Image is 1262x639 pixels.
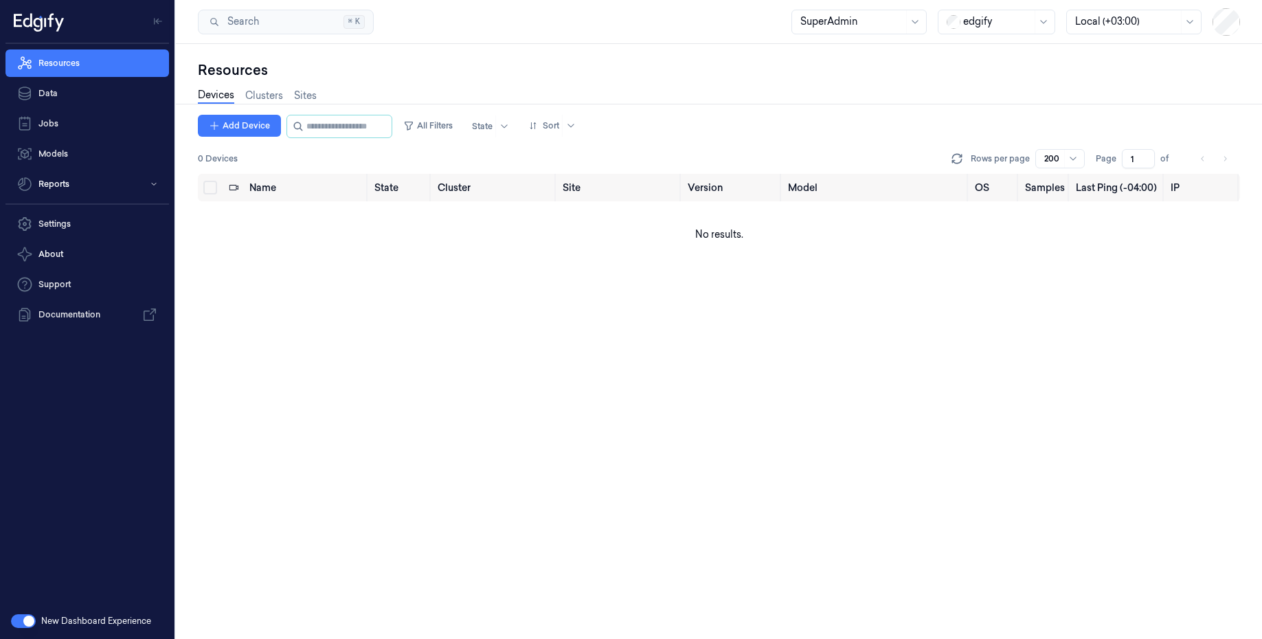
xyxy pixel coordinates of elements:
[5,49,169,77] a: Resources
[5,240,169,268] button: About
[198,115,281,137] button: Add Device
[782,174,969,201] th: Model
[1193,149,1235,168] nav: pagination
[5,301,169,328] a: Documentation
[245,89,283,103] a: Clusters
[5,80,169,107] a: Data
[971,153,1030,165] p: Rows per page
[1019,174,1070,201] th: Samples
[294,89,317,103] a: Sites
[198,60,1240,80] div: Resources
[432,174,557,201] th: Cluster
[198,201,1240,267] td: No results.
[198,10,374,34] button: Search⌘K
[198,88,234,104] a: Devices
[244,174,369,201] th: Name
[682,174,783,201] th: Version
[1096,153,1116,165] span: Page
[398,115,458,137] button: All Filters
[222,14,259,29] span: Search
[5,271,169,298] a: Support
[5,210,169,238] a: Settings
[557,174,681,201] th: Site
[969,174,1019,201] th: OS
[198,153,238,165] span: 0 Devices
[5,110,169,137] a: Jobs
[5,170,169,198] button: Reports
[5,140,169,168] a: Models
[1160,153,1182,165] span: of
[1165,174,1240,201] th: IP
[147,10,169,32] button: Toggle Navigation
[369,174,432,201] th: State
[203,181,217,194] button: Select all
[1070,174,1165,201] th: Last Ping (-04:00)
